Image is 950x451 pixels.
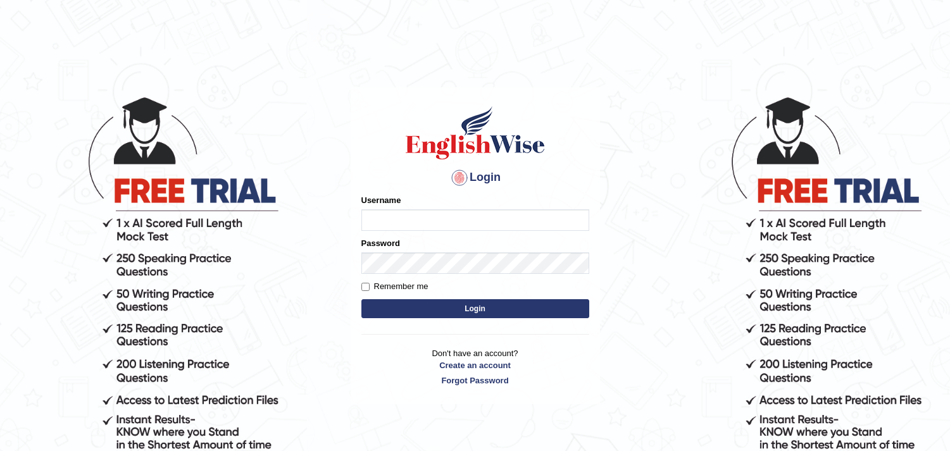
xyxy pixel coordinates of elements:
label: Remember me [361,280,428,293]
p: Don't have an account? [361,347,589,386]
a: Forgot Password [361,374,589,386]
label: Password [361,237,400,249]
button: Login [361,299,589,318]
a: Create an account [361,359,589,371]
img: Logo of English Wise sign in for intelligent practice with AI [403,104,547,161]
h4: Login [361,168,589,188]
label: Username [361,194,401,206]
input: Remember me [361,283,370,291]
